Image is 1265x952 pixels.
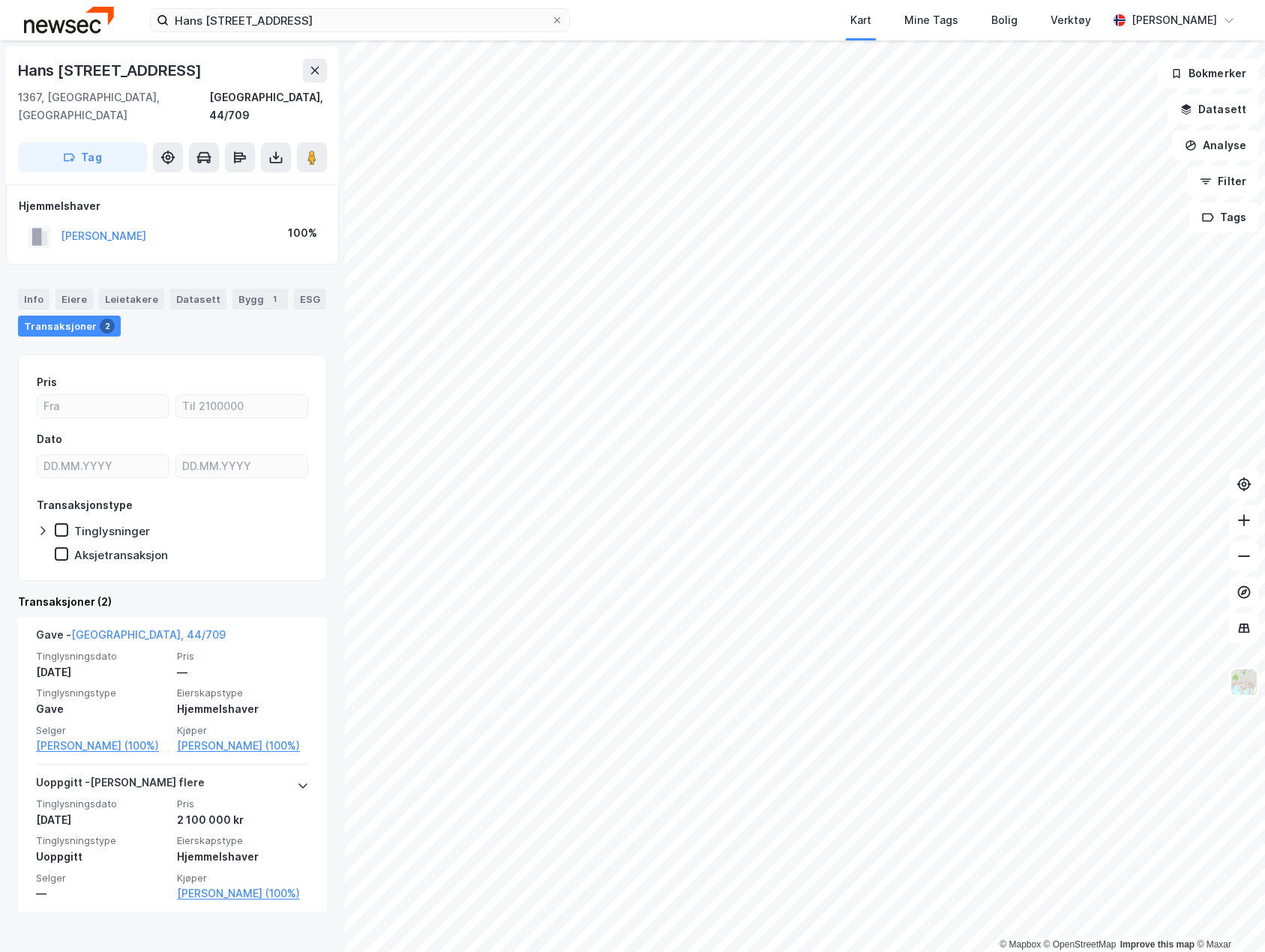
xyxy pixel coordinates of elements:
[1120,939,1195,950] a: Improve this map
[74,548,168,562] div: Aksjetransaksjon
[36,737,168,755] a: [PERSON_NAME] (100%)
[177,798,309,810] span: Pris
[1168,94,1259,124] button: Datasett
[18,593,327,611] div: Transaksjoner (2)
[232,289,288,310] div: Bygg
[37,496,133,514] div: Transaksjonstype
[37,430,62,448] div: Dato
[18,289,49,310] div: Info
[209,88,327,124] div: [GEOGRAPHIC_DATA], 44/709
[37,395,169,418] input: Fra
[1172,130,1259,160] button: Analyse
[850,11,871,29] div: Kart
[18,58,205,82] div: Hans [STREET_ADDRESS]
[74,524,150,538] div: Tinglysninger
[36,798,168,810] span: Tinglysningsdato
[36,700,168,718] div: Gave
[176,395,307,418] input: Til 2100000
[177,700,309,718] div: Hjemmelshaver
[177,834,309,847] span: Eierskapstype
[1158,58,1259,88] button: Bokmerker
[36,724,168,737] span: Selger
[1044,939,1117,950] a: OpenStreetMap
[177,663,309,681] div: —
[1190,880,1265,952] div: Kontrollprogram for chat
[177,650,309,663] span: Pris
[169,9,551,31] input: Søk på adresse, matrikkel, gårdeiere, leietakere eller personer
[177,872,309,885] span: Kjøper
[1132,11,1217,29] div: [PERSON_NAME]
[36,834,168,847] span: Tinglysningstype
[71,628,226,641] a: [GEOGRAPHIC_DATA], 44/709
[991,11,1018,29] div: Bolig
[288,224,317,242] div: 100%
[36,848,168,866] div: Uoppgitt
[1000,939,1041,950] a: Mapbox
[267,292,282,307] div: 1
[36,663,168,681] div: [DATE]
[1230,668,1258,696] img: Z
[55,289,93,310] div: Eiere
[177,811,309,829] div: 2 100 000 kr
[36,626,226,650] div: Gave -
[36,872,168,885] span: Selger
[177,885,309,903] a: [PERSON_NAME] (100%)
[170,289,226,310] div: Datasett
[24,7,114,33] img: newsec-logo.f6e21ccffca1b3a03d2d.png
[19,197,326,215] div: Hjemmelshaver
[100,319,115,334] div: 2
[18,316,121,337] div: Transaksjoner
[176,455,307,477] input: DD.MM.YYYY
[177,687,309,699] span: Eierskapstype
[177,737,309,755] a: [PERSON_NAME] (100%)
[36,885,168,903] div: —
[36,811,168,829] div: [DATE]
[36,650,168,663] span: Tinglysningsdato
[294,289,326,310] div: ESG
[36,687,168,699] span: Tinglysningstype
[177,724,309,737] span: Kjøper
[36,774,205,798] div: Uoppgitt - [PERSON_NAME] flere
[1187,166,1259,196] button: Filter
[18,142,147,172] button: Tag
[1051,11,1091,29] div: Verktøy
[904,11,958,29] div: Mine Tags
[1189,202,1259,232] button: Tags
[99,289,164,310] div: Leietakere
[37,455,169,477] input: DD.MM.YYYY
[18,88,209,124] div: 1367, [GEOGRAPHIC_DATA], [GEOGRAPHIC_DATA]
[37,373,57,391] div: Pris
[177,848,309,866] div: Hjemmelshaver
[1190,880,1265,952] iframe: Chat Widget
